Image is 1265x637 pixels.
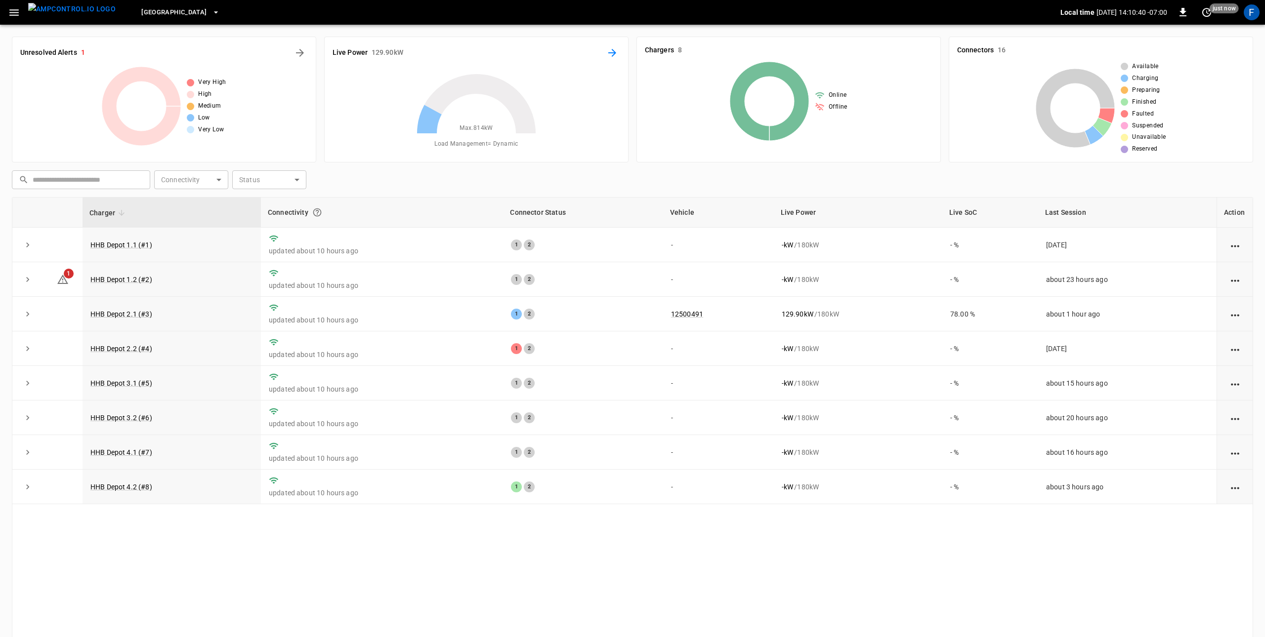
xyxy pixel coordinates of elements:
[90,483,152,491] a: HHB Depot 4.2 (#8)
[1038,228,1217,262] td: [DATE]
[942,297,1038,331] td: 78.00 %
[782,309,934,319] div: / 180 kW
[1210,3,1239,13] span: just now
[942,470,1038,504] td: - %
[308,203,326,221] button: Connection between the charger and our software.
[782,240,934,250] div: / 180 kW
[998,45,1006,56] h6: 16
[1038,297,1217,331] td: about 1 hour ago
[269,384,495,394] p: updated about 10 hours ago
[782,378,934,388] div: / 180 kW
[198,125,224,135] span: Very Low
[20,410,35,425] button: expand row
[671,310,703,318] a: 12500491
[20,47,77,58] h6: Unresolved Alerts
[292,45,308,61] button: All Alerts
[269,419,495,429] p: updated about 10 hours ago
[782,482,793,492] p: - kW
[663,198,774,228] th: Vehicle
[663,228,774,262] td: -
[782,344,793,354] p: - kW
[1229,378,1241,388] div: action cell options
[511,447,522,458] div: 1
[511,378,522,389] div: 1
[782,378,793,388] p: - kW
[1038,400,1217,435] td: about 20 hours ago
[782,344,934,354] div: / 180 kW
[20,479,35,494] button: expand row
[90,345,152,353] a: HHB Depot 2.2 (#4)
[1229,413,1241,423] div: action cell options
[663,366,774,400] td: -
[1038,198,1217,228] th: Last Session
[20,238,35,252] button: expand row
[137,3,223,22] button: [GEOGRAPHIC_DATA]
[141,7,207,18] span: [GEOGRAPHIC_DATA]
[1229,447,1241,457] div: action cell options
[782,275,934,284] div: / 180 kW
[511,309,522,319] div: 1
[782,447,934,457] div: / 180 kW
[1132,121,1164,131] span: Suspended
[663,262,774,297] td: -
[645,45,674,56] h6: Chargers
[20,272,35,287] button: expand row
[511,239,522,250] div: 1
[198,113,210,123] span: Low
[524,447,535,458] div: 2
[511,412,522,423] div: 1
[524,239,535,250] div: 2
[782,447,793,457] p: - kW
[524,378,535,389] div: 2
[28,3,116,15] img: ampcontrol.io logo
[524,412,535,423] div: 2
[268,203,496,221] div: Connectivity
[90,241,152,249] a: HHB Depot 1.1 (#1)
[1038,331,1217,366] td: [DATE]
[782,413,793,423] p: - kW
[663,400,774,435] td: -
[782,309,813,319] p: 129.90 kW
[20,376,35,391] button: expand row
[663,435,774,470] td: -
[198,89,212,99] span: High
[269,488,495,498] p: updated about 10 hours ago
[829,102,847,112] span: Offline
[942,331,1038,366] td: - %
[511,274,522,285] div: 1
[1229,240,1241,250] div: action cell options
[20,307,35,321] button: expand row
[782,240,793,250] p: - kW
[269,453,495,463] p: updated about 10 hours ago
[20,445,35,460] button: expand row
[1244,4,1260,20] div: profile-icon
[942,435,1038,470] td: - %
[942,198,1038,228] th: Live SoC
[663,331,774,366] td: -
[1038,262,1217,297] td: about 23 hours ago
[942,228,1038,262] td: - %
[1229,344,1241,354] div: action cell options
[1132,109,1154,119] span: Faulted
[1132,74,1158,83] span: Charging
[678,45,682,56] h6: 8
[57,275,69,282] a: 1
[663,470,774,504] td: -
[1096,7,1167,17] p: [DATE] 14:10:40 -07:00
[942,262,1038,297] td: - %
[20,341,35,356] button: expand row
[774,198,942,228] th: Live Power
[90,310,152,318] a: HHB Depot 2.1 (#3)
[511,481,522,492] div: 1
[90,276,152,283] a: HHB Depot 1.2 (#2)
[269,246,495,256] p: updated about 10 hours ago
[942,400,1038,435] td: - %
[89,207,128,219] span: Charger
[269,350,495,359] p: updated about 10 hours ago
[269,315,495,325] p: updated about 10 hours ago
[64,269,74,279] span: 1
[1229,275,1241,284] div: action cell options
[1060,7,1095,17] p: Local time
[1132,132,1166,142] span: Unavailable
[1038,435,1217,470] td: about 16 hours ago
